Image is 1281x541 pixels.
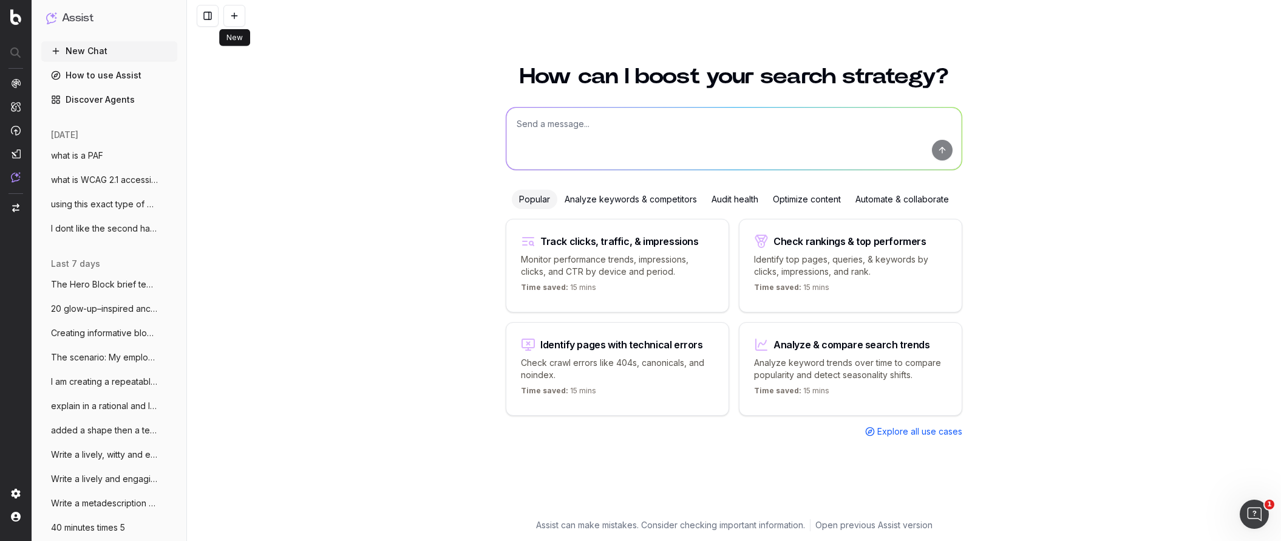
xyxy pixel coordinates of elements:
[51,278,158,291] span: The Hero Block brief template Engaging
[41,372,177,391] button: I am creating a repeatable prompt to gen
[704,190,766,209] div: Audit health
[11,102,21,112] img: Intelligence
[773,340,930,350] div: Analyze & compare search trends
[51,400,158,412] span: explain in a rational and logical manner
[754,386,829,401] p: 15 mins
[46,10,172,27] button: Assist
[41,275,177,294] button: The Hero Block brief template Engaging
[540,236,699,246] div: Track clicks, traffic, & impressions
[51,449,158,461] span: Write a lively, witty and engaging meta
[766,190,848,209] div: Optimize content
[51,174,158,186] span: what is WCAG 2.1 accessibility requireme
[51,497,158,509] span: Write a metadescription for [PERSON_NAME]
[11,149,21,159] img: Studio
[51,351,158,364] span: The scenario: My employee is on to a sec
[754,253,947,278] p: Identify top pages, queries, & keywords by clicks, impressions, and rank.
[41,90,177,109] a: Discover Agents
[41,66,177,85] a: How to use Assist
[41,146,177,165] button: what is a PAF
[51,129,78,141] span: [DATE]
[557,190,704,209] div: Analyze keywords & competitors
[12,204,19,212] img: Switch project
[41,469,177,489] button: Write a lively and engaging metadescript
[62,10,93,27] h1: Assist
[848,190,956,209] div: Automate & collaborate
[754,283,829,297] p: 15 mins
[41,219,177,238] button: I dont like the second half of this sent
[51,198,158,210] span: using this exact type of content templat
[41,323,177,343] button: Creating informative block (of this leng
[11,172,21,182] img: Assist
[11,489,21,498] img: Setting
[11,78,21,88] img: Analytics
[41,396,177,416] button: explain in a rational and logical manner
[51,376,158,388] span: I am creating a repeatable prompt to gen
[41,421,177,440] button: added a shape then a text box within on
[41,170,177,190] button: what is WCAG 2.1 accessibility requireme
[815,519,933,531] a: Open previous Assist version
[41,445,177,464] button: Write a lively, witty and engaging meta
[51,473,158,485] span: Write a lively and engaging metadescript
[41,41,177,61] button: New Chat
[11,125,21,136] img: Activation
[1240,500,1269,529] iframe: Intercom live chat
[41,494,177,513] button: Write a metadescription for [PERSON_NAME]
[536,519,805,531] p: Assist can make mistakes. Consider checking important information.
[754,357,947,381] p: Analyze keyword trends over time to compare popularity and detect seasonality shifts.
[506,66,962,88] h1: How can I boost your search strategy?
[521,386,568,395] span: Time saved:
[51,258,100,270] span: last 7 days
[754,283,801,292] span: Time saved:
[1265,500,1274,509] span: 1
[226,33,243,43] p: New
[41,518,177,537] button: 40 minutes times 5
[540,340,703,350] div: Identify pages with technical errors
[41,299,177,319] button: 20 glow-up–inspired anchor text lines fo
[754,386,801,395] span: Time saved:
[11,512,21,522] img: My account
[512,190,557,209] div: Popular
[521,357,714,381] p: Check crawl errors like 404s, canonicals, and noindex.
[51,327,158,339] span: Creating informative block (of this leng
[877,426,962,438] span: Explore all use cases
[51,150,103,162] span: what is a PAF
[521,283,568,292] span: Time saved:
[773,236,926,246] div: Check rankings & top performers
[41,348,177,367] button: The scenario: My employee is on to a sec
[41,195,177,214] button: using this exact type of content templat
[521,283,596,297] p: 15 mins
[10,9,21,25] img: Botify logo
[51,522,125,534] span: 40 minutes times 5
[46,12,57,24] img: Assist
[521,253,714,278] p: Monitor performance trends, impressions, clicks, and CTR by device and period.
[865,426,962,438] a: Explore all use cases
[51,222,158,235] span: I dont like the second half of this sent
[51,303,158,315] span: 20 glow-up–inspired anchor text lines fo
[51,424,158,436] span: added a shape then a text box within on
[521,386,596,401] p: 15 mins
